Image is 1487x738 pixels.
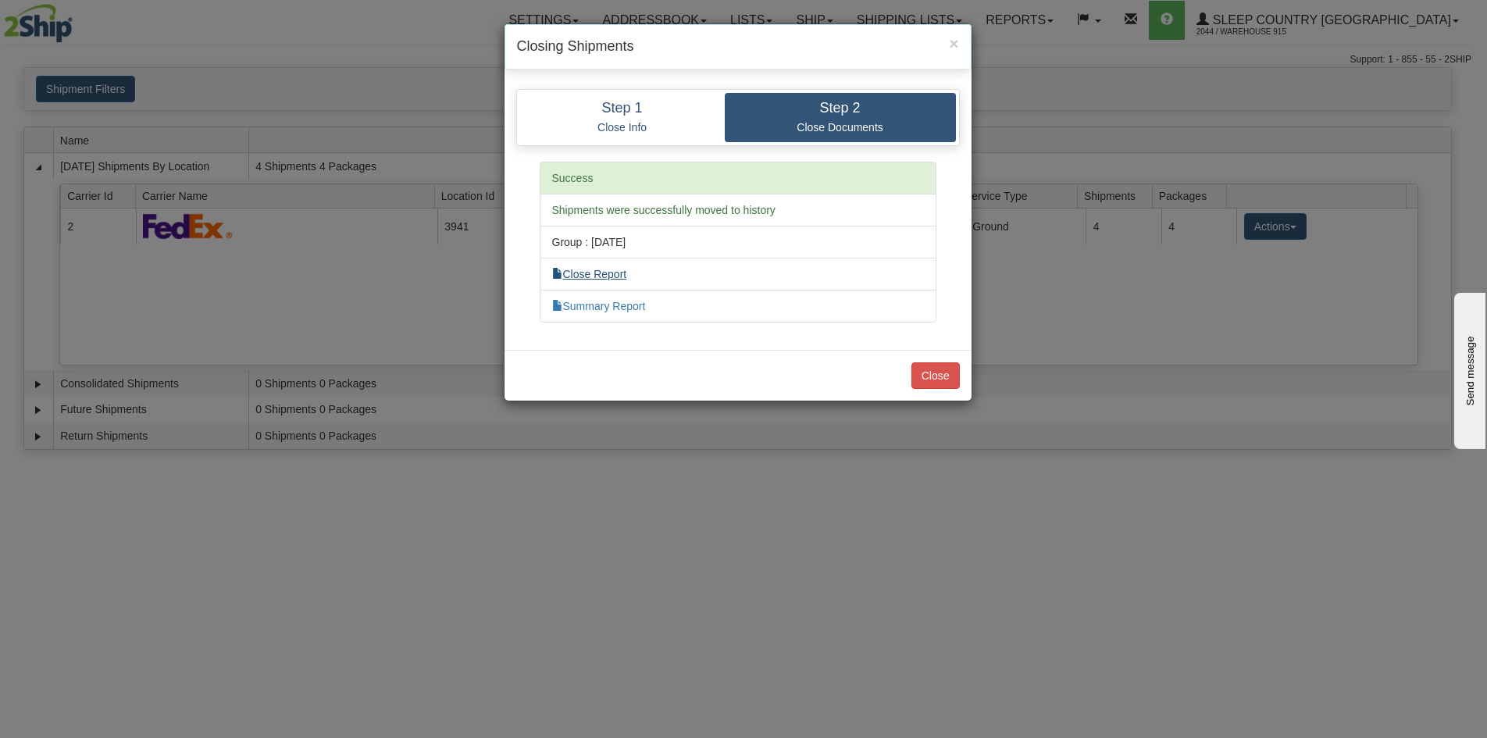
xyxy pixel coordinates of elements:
[540,162,936,194] li: Success
[552,300,646,312] a: Summary Report
[517,37,959,57] h4: Closing Shipments
[532,101,713,116] h4: Step 1
[736,120,944,134] p: Close Documents
[12,13,144,25] div: Send message
[552,268,627,280] a: Close Report
[540,194,936,226] li: Shipments were successfully moved to history
[540,226,936,258] li: Group : [DATE]
[532,120,713,134] p: Close Info
[911,362,960,389] button: Close
[736,101,944,116] h4: Step 2
[1451,289,1485,448] iframe: chat widget
[520,93,725,142] a: Step 1 Close Info
[949,35,958,52] button: Close
[949,34,958,52] span: ×
[725,93,956,142] a: Step 2 Close Documents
